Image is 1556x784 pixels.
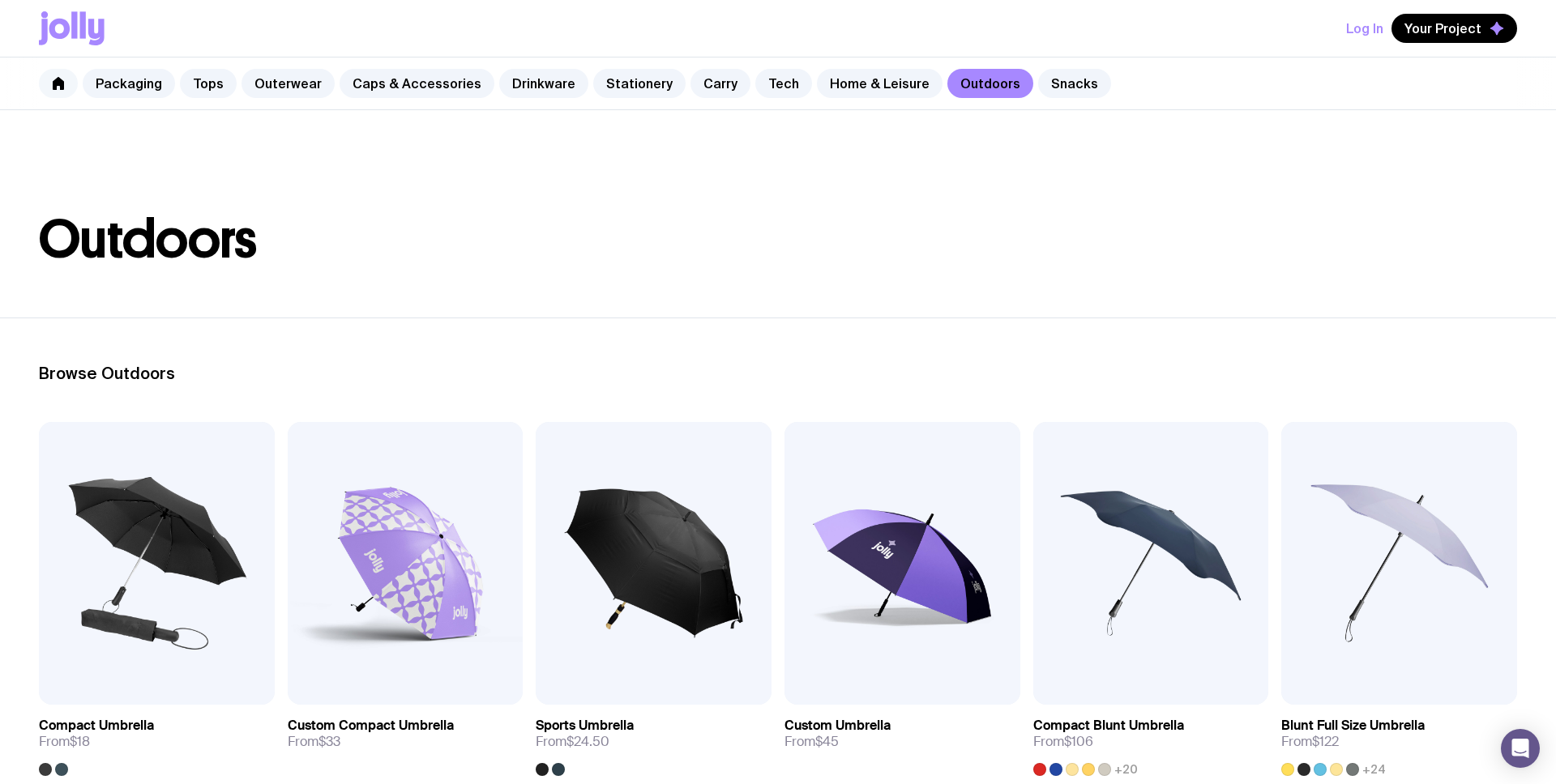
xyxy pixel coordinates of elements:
span: +24 [1362,763,1386,776]
h2: Browse Outdoors [39,364,1517,383]
a: Custom Compact UmbrellaFrom$33 [288,705,524,763]
a: Custom UmbrellaFrom$45 [784,705,1020,763]
h3: Custom Umbrella [784,718,891,734]
span: Your Project [1404,20,1481,36]
span: From [1281,734,1339,750]
a: Sports UmbrellaFrom$24.50 [536,705,772,776]
h3: Compact Umbrella [39,718,154,734]
a: Compact UmbrellaFrom$18 [39,705,275,776]
a: Tech [755,69,812,98]
button: Your Project [1391,14,1517,43]
span: From [536,734,609,750]
a: Outdoors [947,69,1033,98]
a: Carry [690,69,750,98]
a: Tops [180,69,237,98]
span: From [784,734,839,750]
div: Open Intercom Messenger [1501,729,1540,768]
a: Outerwear [242,69,335,98]
span: +20 [1114,763,1138,776]
h3: Compact Blunt Umbrella [1033,718,1184,734]
span: $24.50 [566,733,609,750]
span: From [1033,734,1093,750]
button: Log In [1346,14,1383,43]
a: Caps & Accessories [340,69,494,98]
a: Snacks [1038,69,1111,98]
a: Compact Blunt UmbrellaFrom$106+20 [1033,705,1269,776]
span: $122 [1312,733,1339,750]
span: From [39,734,90,750]
span: $33 [318,733,340,750]
span: From [288,734,340,750]
a: Drinkware [499,69,588,98]
span: $45 [815,733,839,750]
span: $106 [1064,733,1093,750]
a: Packaging [83,69,175,98]
h3: Custom Compact Umbrella [288,718,454,734]
h3: Blunt Full Size Umbrella [1281,718,1425,734]
a: Blunt Full Size UmbrellaFrom$122+24 [1281,705,1517,776]
h1: Outdoors [39,214,1517,266]
a: Home & Leisure [817,69,943,98]
a: Stationery [593,69,686,98]
span: $18 [70,733,90,750]
h3: Sports Umbrella [536,718,634,734]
